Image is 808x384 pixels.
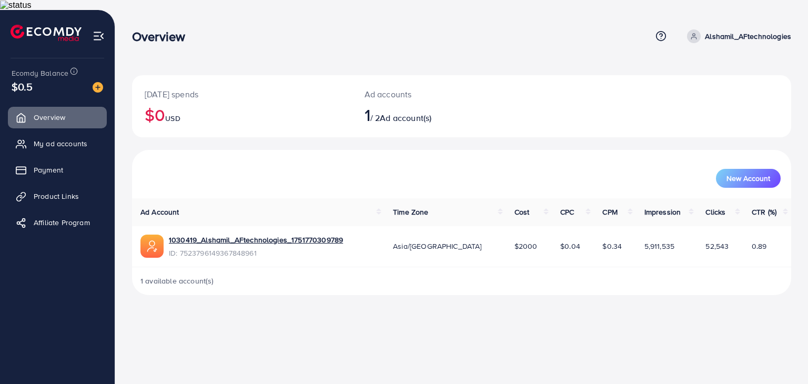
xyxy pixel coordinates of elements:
span: CPC [560,207,574,217]
span: $0.5 [12,79,33,94]
span: USD [165,113,180,124]
span: 1 [365,103,370,127]
img: ic-ads-acc.e4c84228.svg [140,235,164,258]
a: Payment [8,159,107,180]
h2: $0 [145,105,339,125]
a: Overview [8,107,107,128]
span: Payment [34,165,63,175]
span: Impression [644,207,681,217]
p: [DATE] spends [145,88,339,100]
span: Clicks [705,207,725,217]
span: New Account [726,175,770,182]
span: $2000 [514,241,538,251]
h2: / 2 [365,105,504,125]
span: Product Links [34,191,79,201]
img: logo [11,25,82,41]
a: Product Links [8,186,107,207]
span: Asia/[GEOGRAPHIC_DATA] [393,241,482,251]
span: Ad account(s) [380,112,431,124]
span: 5,911,535 [644,241,674,251]
span: My ad accounts [34,138,87,149]
span: $0.04 [560,241,580,251]
span: Ad Account [140,207,179,217]
a: Affiliate Program [8,212,107,233]
span: Time Zone [393,207,428,217]
a: My ad accounts [8,133,107,154]
span: ID: 7523796149367848961 [169,248,343,258]
p: Alshamil_AFtechnologies [705,30,791,43]
img: menu [93,30,105,42]
span: CTR (%) [752,207,776,217]
a: Alshamil_AFtechnologies [683,29,791,43]
span: Affiliate Program [34,217,90,228]
span: $0.34 [602,241,622,251]
span: Overview [34,112,65,123]
a: 1030419_Alshamil_AFtechnologies_1751770309789 [169,235,343,245]
span: 1 available account(s) [140,276,214,286]
span: Cost [514,207,530,217]
span: 0.89 [752,241,767,251]
img: image [93,82,103,93]
button: New Account [716,169,781,188]
p: Ad accounts [365,88,504,100]
span: CPM [602,207,617,217]
span: Ecomdy Balance [12,68,68,78]
h3: Overview [132,29,194,44]
span: 52,543 [705,241,729,251]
